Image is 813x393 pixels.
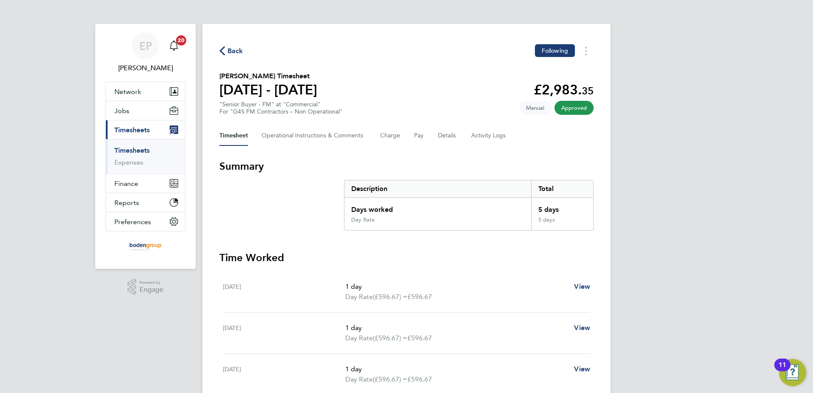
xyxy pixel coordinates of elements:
img: boden-group-logo-retina.png [127,240,165,253]
h3: Time Worked [219,251,594,265]
button: Preferences [106,212,185,231]
span: £596.67 [407,334,432,342]
span: £596.67 [407,293,432,301]
span: Back [227,46,243,56]
p: 1 day [345,282,567,292]
button: Operational Instructions & Comments [262,125,367,146]
span: 35 [582,85,594,97]
button: Jobs [106,101,185,120]
button: Timesheets Menu [578,44,594,57]
span: Day Rate [345,292,373,302]
a: View [574,323,590,333]
a: Timesheets [114,146,150,154]
span: 20 [176,35,186,46]
span: (£596.67) = [373,334,407,342]
h1: [DATE] - [DATE] [219,81,317,98]
button: Timesheets [106,120,185,139]
a: View [574,282,590,292]
button: Network [106,82,185,101]
span: (£596.67) = [373,375,407,383]
div: [DATE] [223,282,345,302]
span: Following [542,47,568,54]
div: Summary [344,180,594,231]
a: EP[PERSON_NAME] [105,32,185,73]
div: [DATE] [223,323,345,343]
div: "Senior Buyer - FM" at "Commercial" [219,101,343,115]
p: 1 day [345,364,567,374]
h3: Summary [219,159,594,173]
button: Open Resource Center, 11 new notifications [779,359,806,386]
span: (£596.67) = [373,293,407,301]
span: Reports [114,199,139,207]
nav: Main navigation [95,24,196,269]
a: Go to home page [105,240,185,253]
button: Charge [380,125,401,146]
span: Finance [114,179,138,188]
div: Description [344,180,531,197]
div: Days worked [344,198,531,216]
a: Powered byEngage [128,279,164,295]
span: Network [114,88,141,96]
span: Day Rate [345,333,373,343]
div: [DATE] [223,364,345,384]
div: For "G4S FM Contractors – Non Operational" [219,108,343,115]
span: Powered by [139,279,163,286]
button: Reports [106,193,185,212]
div: Day Rate [351,216,375,223]
div: 5 days [531,198,593,216]
span: EP [139,40,152,51]
span: This timesheet was manually created. [519,101,551,115]
div: Total [531,180,593,197]
button: Following [535,44,575,57]
span: Preferences [114,218,151,226]
button: Finance [106,174,185,193]
h2: [PERSON_NAME] Timesheet [219,71,317,81]
div: 11 [779,365,786,376]
span: Day Rate [345,374,373,384]
span: View [574,282,590,290]
span: Timesheets [114,126,150,134]
button: Back [219,46,243,56]
span: View [574,324,590,332]
span: View [574,365,590,373]
a: 20 [165,32,182,60]
button: Timesheet [219,125,248,146]
app-decimal: £2,983. [534,82,594,98]
a: View [574,364,590,374]
span: Jobs [114,107,129,115]
div: 5 days [531,216,593,230]
button: Activity Logs [471,125,507,146]
button: Pay [414,125,424,146]
span: This timesheet has been approved. [554,101,594,115]
span: £596.67 [407,375,432,383]
p: 1 day [345,323,567,333]
button: Details [438,125,458,146]
div: Timesheets [106,139,185,174]
span: Engage [139,286,163,293]
span: Eleanor Porter [105,63,185,73]
a: Expenses [114,158,143,166]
